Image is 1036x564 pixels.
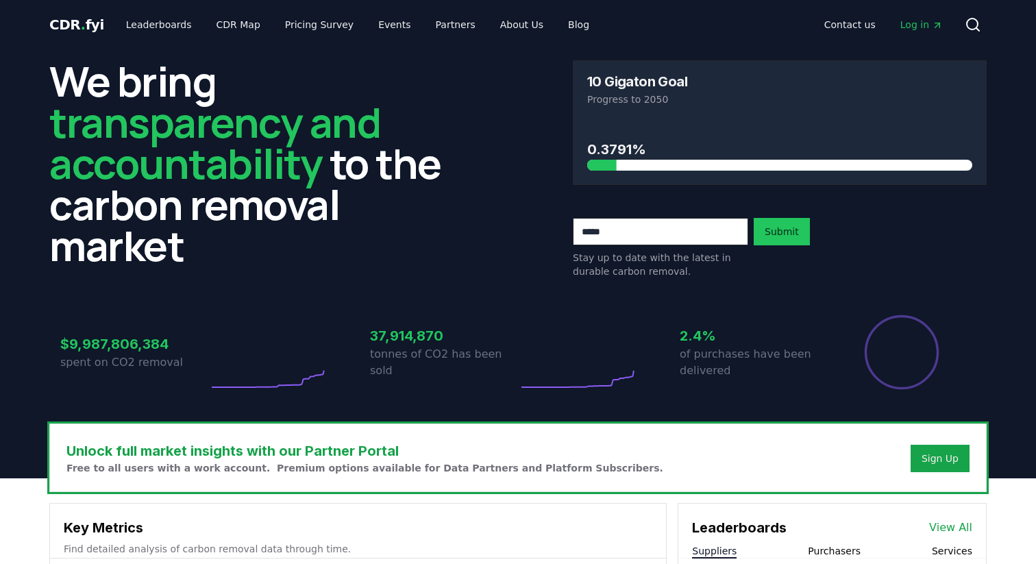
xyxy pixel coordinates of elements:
[889,12,954,37] a: Log in
[573,251,748,278] p: Stay up to date with the latest in durable carbon removal.
[49,16,104,33] span: CDR fyi
[489,12,554,37] a: About Us
[680,326,828,346] h3: 2.4%
[64,542,652,556] p: Find detailed analysis of carbon removal data through time.
[587,75,687,88] h3: 10 Gigaton Goal
[587,93,972,106] p: Progress to 2050
[808,544,861,558] button: Purchasers
[60,354,208,371] p: spent on CO2 removal
[692,544,737,558] button: Suppliers
[813,12,954,37] nav: Main
[206,12,271,37] a: CDR Map
[370,346,518,379] p: tonnes of CO2 has been sold
[367,12,421,37] a: Events
[274,12,365,37] a: Pricing Survey
[425,12,486,37] a: Partners
[680,346,828,379] p: of purchases have been delivered
[60,334,208,354] h3: $9,987,806,384
[49,15,104,34] a: CDR.fyi
[754,218,810,245] button: Submit
[922,452,959,465] a: Sign Up
[115,12,203,37] a: Leaderboards
[911,445,970,472] button: Sign Up
[115,12,600,37] nav: Main
[66,461,663,475] p: Free to all users with a work account. Premium options available for Data Partners and Platform S...
[49,94,380,191] span: transparency and accountability
[692,517,787,538] h3: Leaderboards
[863,314,940,391] div: Percentage of sales delivered
[932,544,972,558] button: Services
[49,60,463,266] h2: We bring to the carbon removal market
[557,12,600,37] a: Blog
[81,16,86,33] span: .
[64,517,652,538] h3: Key Metrics
[370,326,518,346] h3: 37,914,870
[66,441,663,461] h3: Unlock full market insights with our Partner Portal
[929,519,972,536] a: View All
[900,18,943,32] span: Log in
[587,139,972,160] h3: 0.3791%
[813,12,887,37] a: Contact us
